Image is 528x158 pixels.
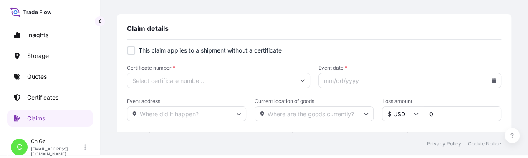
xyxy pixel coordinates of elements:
[255,106,374,121] input: Where are the goods currently?
[127,73,310,88] input: Select certificate number...
[27,52,49,60] p: Storage
[427,140,461,147] a: Privacy Policy
[318,73,502,88] input: mm/dd/yyyy
[31,146,83,156] p: [EMAIL_ADDRESS][DOMAIN_NAME]
[127,98,246,105] span: Event address
[139,46,282,55] p: This claim applies to a shipment without a certificate
[7,48,93,64] a: Storage
[7,27,93,43] a: Insights
[127,131,246,138] span: Client Reference Number
[318,65,502,71] span: Event date
[27,114,45,123] p: Claims
[7,89,93,106] a: Certificates
[382,131,501,138] span: Broker Reference Number
[7,110,93,127] a: Claims
[382,98,501,105] span: Loss amount
[127,65,310,71] span: Certificate number
[17,143,22,151] span: C
[255,98,374,105] span: Current location of goods
[127,106,246,121] input: Where did it happen?
[255,131,374,138] span: Underwriter Reference Number
[27,31,48,39] p: Insights
[468,140,501,147] a: Cookie Notice
[31,138,83,145] p: Cn Gz
[27,73,47,81] p: Quotes
[7,68,93,85] a: Quotes
[127,24,169,33] span: Claim details
[27,93,58,102] p: Certificates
